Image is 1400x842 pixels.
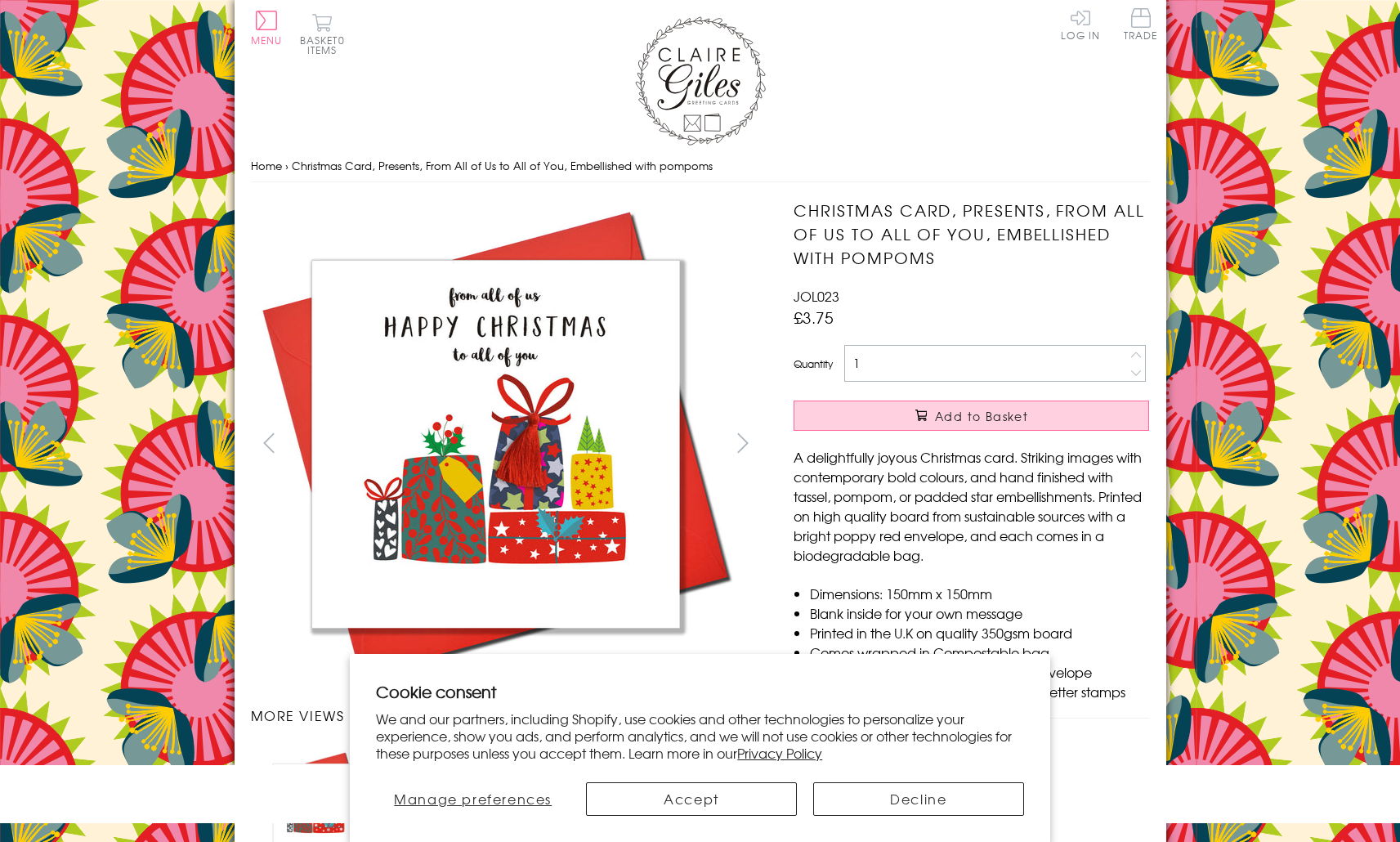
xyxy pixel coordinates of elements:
img: Christmas Card, Presents, From All of Us to All of You, Embellished with pompoms [250,199,740,689]
button: prev [251,424,288,461]
button: Manage preferences [376,782,570,816]
a: Trade [1124,8,1158,43]
button: Menu [251,11,283,45]
span: Manage preferences [394,789,552,808]
span: Christmas Card, Presents, From All of Us to All of You, Embellished with pompoms [292,158,713,173]
button: Decline [813,782,1024,816]
img: Christmas Card, Presents, From All of Us to All of You, Embellished with pompoms [761,199,1251,689]
h3: More views [251,705,762,725]
span: Add to Basket [935,408,1028,424]
li: Comes wrapped in Compostable bag [810,643,1149,662]
button: Basket0 items [300,13,345,55]
a: Privacy Policy [737,743,822,763]
h1: Christmas Card, Presents, From All of Us to All of You, Embellished with pompoms [794,199,1149,269]
a: Log In [1061,8,1100,40]
span: 0 items [307,33,345,57]
li: Dimensions: 150mm x 150mm [810,584,1149,603]
p: We and our partners, including Shopify, use cookies and other technologies to personalize your ex... [376,710,1024,761]
h2: Cookie consent [376,680,1024,703]
span: Menu [251,33,283,47]
a: Home [251,158,282,173]
nav: breadcrumbs [251,150,1150,183]
button: Accept [586,782,797,816]
button: Add to Basket [794,401,1149,431]
label: Quantity [794,356,833,371]
img: Claire Giles Greetings Cards [635,16,766,146]
li: Blank inside for your own message [810,603,1149,623]
span: › [285,158,288,173]
button: next [724,424,761,461]
p: A delightfully joyous Christmas card. Striking images with contemporary bold colours, and hand fi... [794,447,1149,565]
span: Trade [1124,8,1158,40]
span: JOL023 [794,286,839,306]
li: Printed in the U.K on quality 350gsm board [810,623,1149,643]
span: £3.75 [794,306,834,329]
